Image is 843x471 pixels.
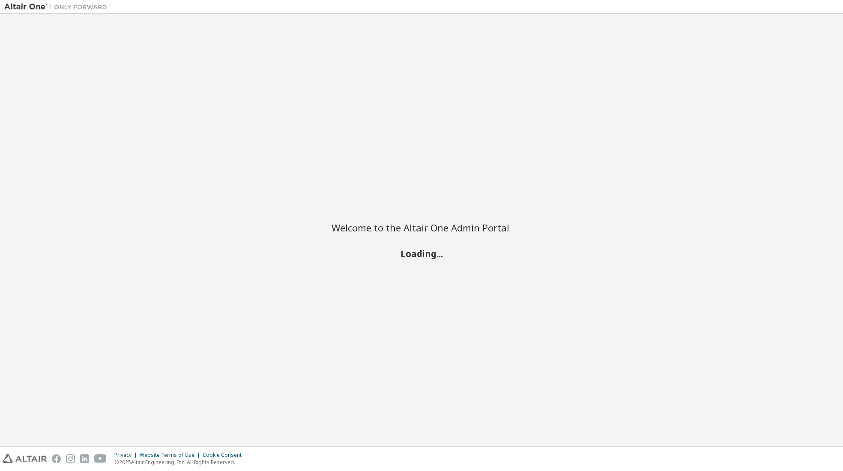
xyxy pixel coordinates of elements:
[332,248,511,259] h2: Loading...
[140,452,203,459] div: Website Terms of Use
[52,454,61,463] img: facebook.svg
[4,3,111,11] img: Altair One
[80,454,89,463] img: linkedin.svg
[3,454,47,463] img: altair_logo.svg
[114,459,247,466] p: © 2025 Altair Engineering, Inc. All Rights Reserved.
[66,454,75,463] img: instagram.svg
[332,222,511,234] h2: Welcome to the Altair One Admin Portal
[114,452,140,459] div: Privacy
[94,454,107,463] img: youtube.svg
[203,452,247,459] div: Cookie Consent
